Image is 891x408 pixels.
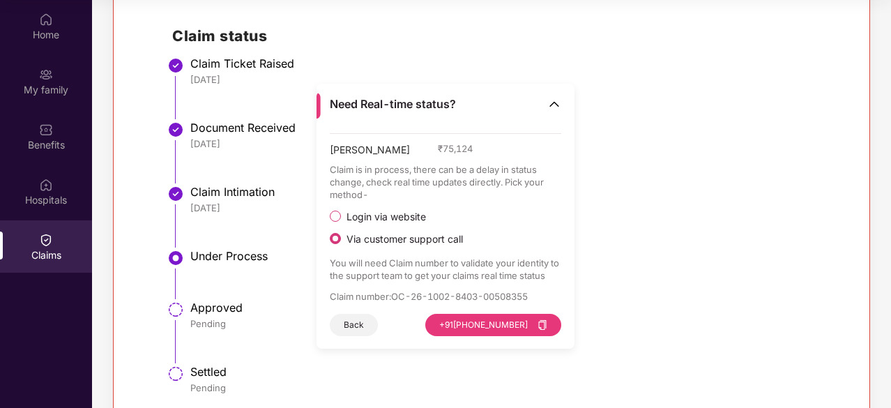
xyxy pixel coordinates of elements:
span: Need Real-time status? [330,97,456,112]
p: Claim number : OC-26-1002-8403-00508355 [330,290,562,303]
img: svg+xml;base64,PHN2ZyBpZD0iSG9zcGl0YWxzIiB4bWxucz0iaHR0cDovL3d3dy53My5vcmcvMjAwMC9zdmciIHdpZHRoPS... [39,178,53,192]
p: Claim is in process, there can be a delay in status change, check real time updates directly. Pic... [330,163,562,201]
div: Pending [190,381,839,394]
span: Via customer support call [341,233,469,245]
div: Document Received [190,121,839,135]
span: copy [538,320,547,330]
button: +91[PHONE_NUMBER]copy [425,314,561,336]
img: Toggle Icon [547,97,561,111]
div: Pending [190,317,839,330]
img: svg+xml;base64,PHN2ZyBpZD0iQ2xhaW0iIHhtbG5zPSJodHRwOi8vd3d3LnczLm9yZy8yMDAwL3N2ZyIgd2lkdGg9IjIwIi... [39,233,53,247]
img: svg+xml;base64,PHN2ZyBpZD0iU3RlcC1QZW5kaW5nLTMyeDMyIiB4bWxucz0iaHR0cDovL3d3dy53My5vcmcvMjAwMC9zdm... [167,365,184,382]
img: svg+xml;base64,PHN2ZyBpZD0iU3RlcC1BY3RpdmUtMzJ4MzIiIHhtbG5zPSJodHRwOi8vd3d3LnczLm9yZy8yMDAwL3N2Zy... [167,250,184,266]
div: [DATE] [190,73,839,86]
div: Under Process [190,249,839,263]
div: Settled [190,365,839,379]
div: [DATE] [190,137,839,150]
img: svg+xml;base64,PHN2ZyBpZD0iSG9tZSIgeG1sbnM9Imh0dHA6Ly93d3cudzMub3JnLzIwMDAvc3ZnIiB3aWR0aD0iMjAiIG... [39,13,53,27]
img: svg+xml;base64,PHN2ZyBpZD0iU3RlcC1Eb25lLTMyeDMyIiB4bWxucz0iaHR0cDovL3d3dy53My5vcmcvMjAwMC9zdmciIH... [167,121,184,138]
span: Login via website [341,211,432,223]
img: svg+xml;base64,PHN2ZyB3aWR0aD0iMjAiIGhlaWdodD0iMjAiIHZpZXdCb3g9IjAgMCAyMCAyMCIgZmlsbD0ibm9uZSIgeG... [39,68,53,82]
span: [PERSON_NAME] [330,142,410,163]
img: svg+xml;base64,PHN2ZyBpZD0iU3RlcC1Eb25lLTMyeDMyIiB4bWxucz0iaHR0cDovL3d3dy53My5vcmcvMjAwMC9zdmciIH... [167,57,184,74]
img: svg+xml;base64,PHN2ZyBpZD0iU3RlcC1Eb25lLTMyeDMyIiB4bWxucz0iaHR0cDovL3d3dy53My5vcmcvMjAwMC9zdmciIH... [167,186,184,202]
h2: Claim status [172,24,839,47]
span: ₹ 75,124 [438,142,473,155]
div: Claim Intimation [190,185,839,199]
div: Approved [190,301,839,315]
p: You will need Claim number to validate your identity to the support team to get your claims real ... [330,257,562,282]
div: [DATE] [190,202,839,214]
img: svg+xml;base64,PHN2ZyBpZD0iQmVuZWZpdHMiIHhtbG5zPSJodHRwOi8vd3d3LnczLm9yZy8yMDAwL3N2ZyIgd2lkdGg9Ij... [39,123,53,137]
img: svg+xml;base64,PHN2ZyBpZD0iU3RlcC1QZW5kaW5nLTMyeDMyIiB4bWxucz0iaHR0cDovL3d3dy53My5vcmcvMjAwMC9zdm... [167,301,184,318]
div: Claim Ticket Raised [190,56,839,70]
button: Back [330,314,378,336]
